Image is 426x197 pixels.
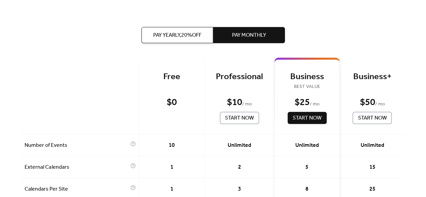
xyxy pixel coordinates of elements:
[285,71,329,83] div: Business
[353,112,392,124] button: Start Now
[305,163,308,171] span: 5
[285,83,329,91] span: BEST VALUE
[25,163,129,171] span: External Calendars
[227,97,242,108] div: $ 10
[360,141,384,150] span: Unlimited
[242,100,252,108] span: / mo
[215,71,264,83] div: Professional
[25,141,129,150] span: Number of Events
[153,31,201,39] span: Pay Yearly, 20% off
[358,114,387,122] span: Start Now
[238,163,241,171] span: 2
[310,100,320,108] span: / mo
[369,163,375,171] span: 15
[167,97,177,108] div: $ 0
[170,185,173,193] span: 1
[228,141,251,150] span: Unlimited
[360,97,375,108] div: $ 50
[225,114,254,122] span: Start Now
[232,31,266,39] span: Pay Monthly
[220,112,259,124] button: Start Now
[350,71,395,83] div: Business+
[293,114,322,122] span: Start Now
[238,185,241,193] span: 3
[295,141,319,150] span: Unlimited
[150,71,194,83] div: Free
[288,112,327,124] button: Start Now
[213,27,285,43] button: Pay Monthly
[25,185,129,193] span: Calendars Per Site
[375,100,385,108] span: / mo
[170,163,173,171] span: 1
[169,141,175,150] span: 10
[141,27,213,43] button: Pay Yearly,20%off
[295,97,310,108] div: $ 25
[305,185,308,193] span: 8
[369,185,375,193] span: 25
